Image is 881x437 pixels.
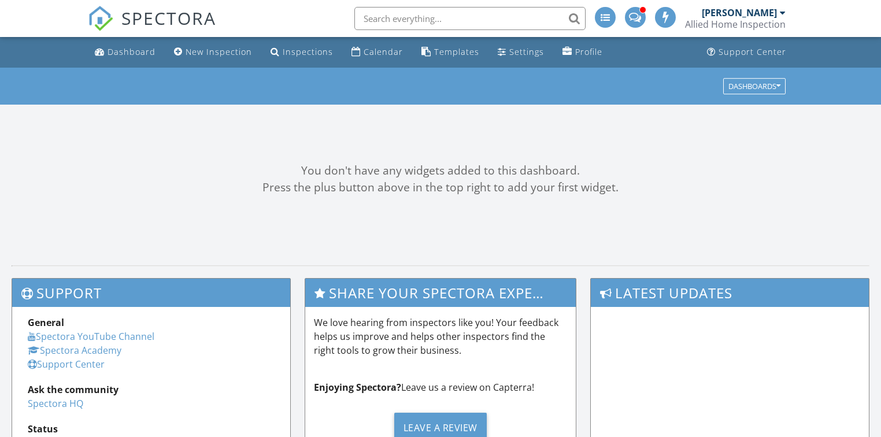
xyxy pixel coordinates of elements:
p: We love hearing from inspectors like you! Your feedback helps us improve and helps other inspecto... [314,316,568,357]
strong: General [28,316,64,329]
div: Dashboard [108,46,156,57]
h3: Support [12,279,290,307]
a: Profile [558,42,607,63]
a: Spectora HQ [28,397,83,410]
div: Settings [509,46,544,57]
input: Search everything... [354,7,586,30]
div: [PERSON_NAME] [702,7,777,18]
p: Leave us a review on Capterra! [314,380,568,394]
span: SPECTORA [121,6,216,30]
button: Dashboards [723,78,786,94]
div: Status [28,422,275,436]
a: Settings [493,42,549,63]
img: The Best Home Inspection Software - Spectora [88,6,113,31]
a: Calendar [347,42,408,63]
strong: Enjoying Spectora? [314,381,401,394]
a: Spectora Academy [28,344,121,357]
a: Templates [417,42,484,63]
div: Support Center [719,46,786,57]
div: Press the plus button above in the top right to add your first widget. [12,179,869,196]
div: Calendar [364,46,403,57]
a: SPECTORA [88,16,216,40]
div: New Inspection [186,46,252,57]
a: Dashboard [90,42,160,63]
a: New Inspection [169,42,257,63]
div: You don't have any widgets added to this dashboard. [12,162,869,179]
div: Inspections [283,46,333,57]
a: Support Center [702,42,791,63]
div: Templates [434,46,479,57]
h3: Latest Updates [591,279,869,307]
div: Ask the community [28,383,275,397]
div: Allied Home Inspection [685,18,786,30]
a: Inspections [266,42,338,63]
div: Profile [575,46,602,57]
a: Support Center [28,358,105,371]
h3: Share Your Spectora Experience [305,279,576,307]
div: Dashboards [728,82,780,90]
a: Spectora YouTube Channel [28,330,154,343]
